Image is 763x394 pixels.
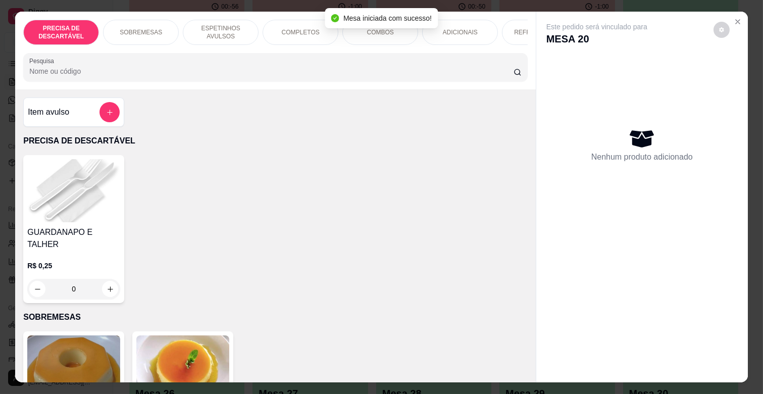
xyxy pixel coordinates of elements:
[191,24,250,40] p: ESPETINHOS AVULSOS
[23,135,528,147] p: PRECISA DE DESCARTÁVEL
[331,14,339,22] span: check-circle
[546,22,647,32] p: Este pedido será vinculado para
[591,151,693,163] p: Nenhum produto adicionado
[120,28,162,36] p: SOBREMESAS
[367,28,394,36] p: COMBOS
[99,102,120,122] button: add-separate-item
[28,106,69,118] h4: Item avulso
[27,159,120,222] img: product-image
[282,28,320,36] p: COMPLETOS
[443,28,478,36] p: ADICIONAIS
[27,261,120,271] p: R$ 0,25
[29,66,514,76] input: Pesquisa
[29,57,58,65] label: Pesquisa
[343,14,432,22] span: Mesa iniciada com sucesso!
[730,14,746,30] button: Close
[27,226,120,251] h4: GUARDANAPO E TALHER
[23,311,528,323] p: SOBREMESAS
[714,22,730,38] button: decrease-product-quantity
[514,28,566,36] p: REFRIGERANTES
[32,24,90,40] p: PRECISA DE DESCARTÁVEL
[546,32,647,46] p: MESA 20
